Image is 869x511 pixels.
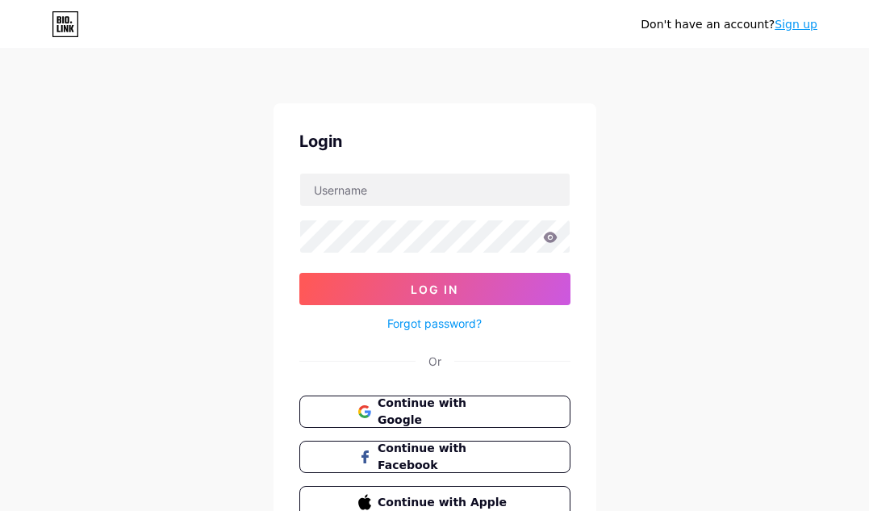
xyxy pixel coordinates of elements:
a: Sign up [775,18,817,31]
span: Continue with Apple [378,494,511,511]
div: Login [299,129,570,153]
div: Or [428,353,441,370]
button: Continue with Google [299,396,570,428]
a: Forgot password? [387,315,482,332]
button: Log In [299,273,570,305]
input: Username [300,174,570,206]
button: Continue with Facebook [299,441,570,473]
span: Continue with Facebook [378,440,511,474]
span: Log In [411,283,458,296]
div: Don't have an account? [641,16,817,33]
span: Continue with Google [378,395,511,429]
